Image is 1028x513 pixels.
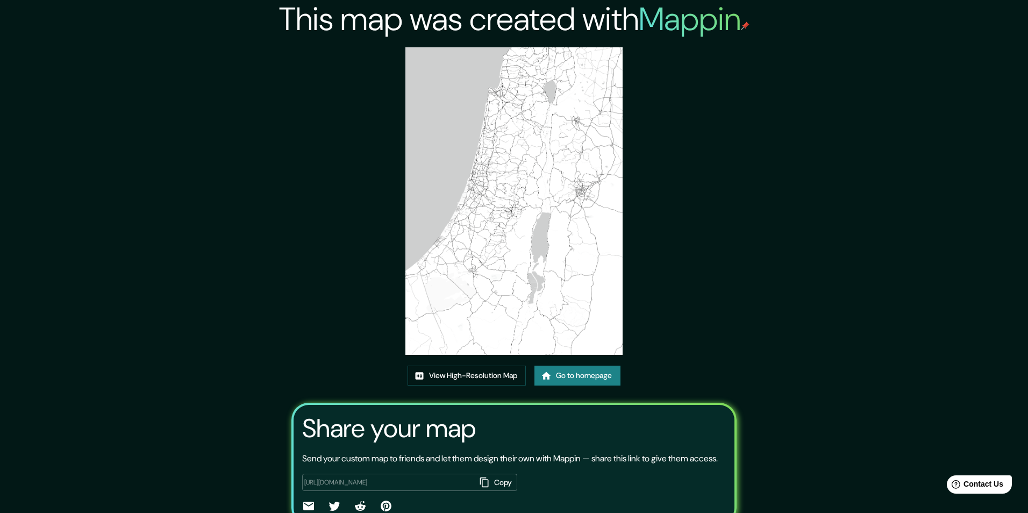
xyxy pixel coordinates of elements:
p: Send your custom map to friends and let them design their own with Mappin — share this link to gi... [302,452,718,465]
iframe: Help widget launcher [932,471,1016,501]
button: Copy [475,474,517,491]
img: created-map [405,47,623,355]
a: Go to homepage [534,366,620,386]
h3: Share your map [302,414,476,444]
a: View High-Resolution Map [408,366,526,386]
img: mappin-pin [741,22,749,30]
